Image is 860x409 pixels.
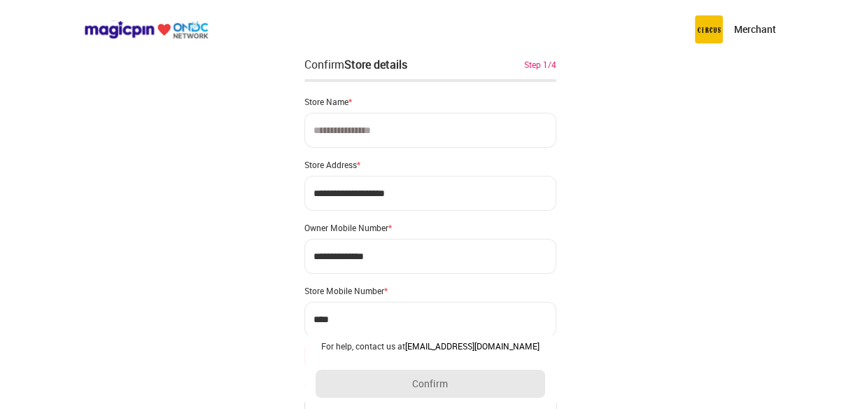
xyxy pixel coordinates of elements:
[524,58,556,71] div: Step 1/4
[405,340,540,352] a: [EMAIL_ADDRESS][DOMAIN_NAME]
[304,222,556,233] div: Owner Mobile Number
[316,370,545,398] button: Confirm
[316,340,545,352] div: For help, contact us at
[734,22,776,36] p: Merchant
[304,285,556,296] div: Store Mobile Number
[695,15,723,43] img: circus.b677b59b.png
[304,159,556,170] div: Store Address
[304,56,407,73] div: Confirm
[344,57,407,72] div: Store details
[84,20,209,39] img: ondc-logo-new-small.8a59708e.svg
[304,96,556,107] div: Store Name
